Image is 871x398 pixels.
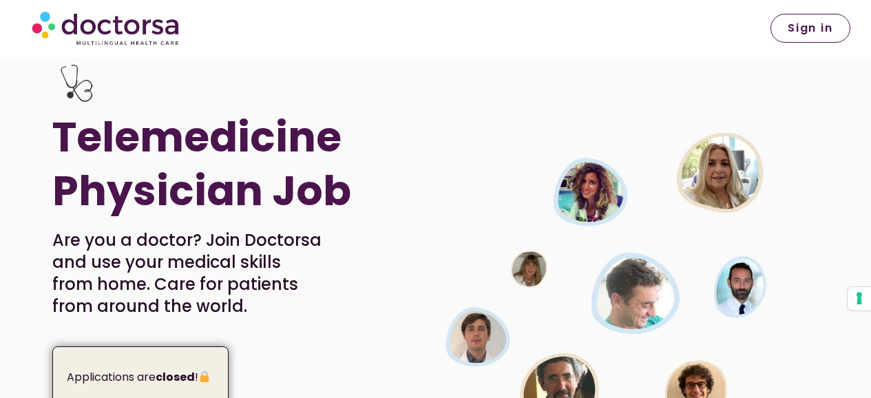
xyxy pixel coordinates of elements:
[52,229,323,317] p: Are you a doctor? Join Doctorsa and use your medical skills from home. Care for patients from aro...
[199,371,210,382] img: 🔒
[788,23,833,34] span: Sign in
[848,287,871,311] button: Your consent preferences for tracking technologies
[156,369,195,385] strong: closed
[52,110,361,218] h1: Telemedicine Physician Job
[770,14,850,43] a: Sign in
[67,368,218,387] p: Applications are !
